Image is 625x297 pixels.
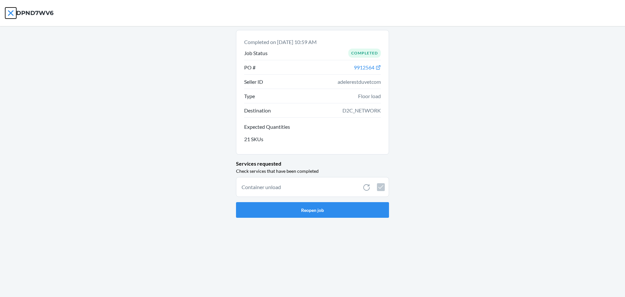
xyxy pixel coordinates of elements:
p: 21 SKUs [244,135,263,143]
p: Check services that have been completed [236,168,319,174]
p: Type [244,92,255,100]
p: Completed on [DATE] 10:59 AM [244,38,381,46]
p: PO # [244,64,256,71]
p: Job Status [244,49,268,57]
a: 9912564 [354,65,381,70]
p: Container unload [242,183,355,191]
p: Seller ID [244,78,263,86]
p: Services requested [236,160,281,168]
span: adelerestduvetcom [338,78,381,86]
p: Destination [244,107,271,114]
div: Completed [348,49,381,58]
span: D2C_NETWORK [342,107,381,114]
button: Reopen job [236,202,389,218]
p: Expected Quantities [244,123,381,131]
h4: DPND7WV6 [16,9,53,17]
span: 9912564 [354,64,374,70]
button: Expected Quantities [244,123,381,132]
span: Floor load [358,92,381,100]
